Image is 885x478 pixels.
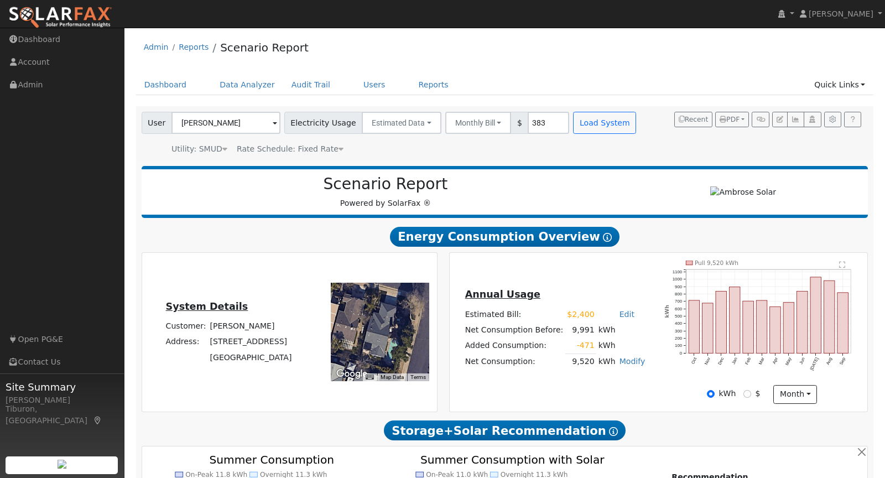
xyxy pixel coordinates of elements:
[809,9,873,18] span: [PERSON_NAME]
[675,284,683,289] text: 900
[334,367,370,381] a: Open this area in Google Maps (opens a new window)
[730,287,741,354] rect: onclick=""
[93,416,103,425] a: Map
[825,357,833,366] text: Aug
[770,306,781,353] rect: onclick=""
[463,306,565,322] td: Estimated Bill:
[675,306,683,311] text: 600
[756,388,761,399] label: $
[674,112,713,127] button: Recent
[220,41,309,54] a: Scenario Report
[799,357,806,365] text: Jun
[596,354,617,370] td: kWh
[664,305,670,318] text: kWh
[743,301,754,353] rect: onclick=""
[465,289,540,300] u: Annual Usage
[675,292,683,297] text: 800
[208,334,294,350] td: [STREET_ADDRESS]
[675,321,683,326] text: 400
[390,227,619,247] span: Energy Consumption Overview
[171,112,280,134] input: Select a User
[463,354,565,370] td: Net Consumption:
[58,460,66,469] img: retrieve
[784,357,792,366] text: May
[565,337,596,354] td: -471
[565,354,596,370] td: 9,520
[619,310,634,319] a: Edit
[144,43,169,51] a: Admin
[720,116,740,123] span: PDF
[809,357,820,371] text: [DATE]
[757,300,768,353] rect: onclick=""
[420,453,605,466] text: Summer Consumption with Solar
[237,144,343,153] span: Alias: None
[844,112,861,127] a: Help Link
[8,6,112,29] img: SolarFax
[164,334,208,350] td: Address:
[164,319,208,334] td: Customer:
[806,75,873,95] a: Quick Links
[675,344,683,349] text: 100
[837,293,848,354] rect: onclick=""
[810,277,821,354] rect: onclick=""
[675,299,683,304] text: 700
[166,301,248,312] u: System Details
[619,357,645,366] a: Modify
[596,322,647,337] td: kWh
[463,322,565,337] td: Net Consumption Before:
[673,277,683,282] text: 1000
[772,356,779,365] text: Apr
[609,427,618,436] i: Show Help
[675,329,683,334] text: 300
[752,112,769,127] button: Generate Report Link
[710,186,776,198] img: Ambrose Solar
[6,403,118,427] div: Tiburon, [GEOGRAPHIC_DATA]
[565,306,596,322] td: $2,400
[6,394,118,406] div: [PERSON_NAME]
[384,420,625,440] span: Storage+Solar Recommendation
[147,175,624,209] div: Powered by SolarFax ®
[463,337,565,354] td: Added Consumption:
[511,112,528,134] span: $
[695,259,738,266] text: Pull 9,520 kWh
[787,112,804,127] button: Multi-Series Graph
[839,261,845,268] text: 
[704,357,711,366] text: Nov
[208,319,294,334] td: [PERSON_NAME]
[208,350,294,365] td: [GEOGRAPHIC_DATA]
[410,374,426,380] a: Terms (opens in new tab)
[839,356,847,366] text: Sep
[773,385,817,404] button: month
[573,112,636,134] button: Load System
[283,75,339,95] a: Audit Trail
[758,356,766,365] text: Mar
[565,322,596,337] td: 9,991
[824,280,835,353] rect: onclick=""
[689,300,700,354] rect: onclick=""
[334,367,370,381] img: Google
[690,356,698,365] text: Oct
[355,75,394,95] a: Users
[136,75,195,95] a: Dashboard
[717,357,725,366] text: Dec
[362,112,441,134] button: Estimated Data
[596,337,617,354] td: kWh
[209,453,334,466] text: Summer Consumption
[702,303,714,354] rect: onclick=""
[211,75,283,95] a: Data Analyzer
[603,233,612,242] i: Show Help
[719,388,736,399] label: kWh
[153,175,618,194] h2: Scenario Report
[804,112,821,127] button: Login As
[410,75,457,95] a: Reports
[783,303,794,354] rect: onclick=""
[445,112,512,134] button: Monthly Bill
[284,112,362,134] span: Electricity Usage
[675,336,683,341] text: 200
[707,390,715,398] input: kWh
[745,356,752,366] text: Feb
[743,390,751,398] input: $
[142,112,172,134] span: User
[6,380,118,394] span: Site Summary
[673,269,683,274] text: 1100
